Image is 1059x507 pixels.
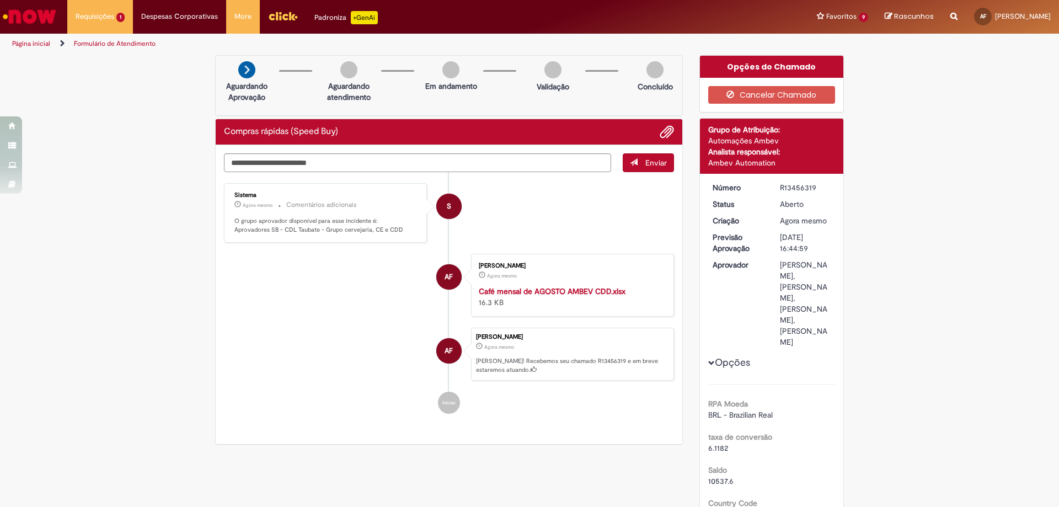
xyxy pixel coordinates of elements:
[894,11,934,22] span: Rascunhos
[980,13,986,20] span: AF
[704,232,772,254] dt: Previsão Aprovação
[224,153,611,172] textarea: Digite sua mensagem aqui...
[995,12,1051,21] span: [PERSON_NAME]
[487,273,517,279] time: 28/08/2025 09:44:49
[76,11,114,22] span: Requisições
[704,215,772,226] dt: Criação
[708,157,836,168] div: Ambev Automation
[708,124,836,135] div: Grupo de Atribuição:
[445,338,453,364] span: AF
[234,192,418,199] div: Sistema
[322,81,376,103] p: Aguardando atendimento
[700,56,844,78] div: Opções do Chamado
[708,432,772,442] b: taxa de conversão
[780,216,827,226] time: 28/08/2025 09:44:59
[436,338,462,364] div: Andrew Dias Pires Ferreira
[12,39,50,48] a: Página inicial
[476,334,668,340] div: [PERSON_NAME]
[484,344,514,350] span: Agora mesmo
[243,202,272,209] span: Agora mesmo
[436,194,462,219] div: System
[708,399,748,409] b: RPA Moeda
[704,199,772,210] dt: Status
[220,81,274,103] p: Aguardando Aprovação
[74,39,156,48] a: Formulário de Atendimento
[780,215,831,226] div: 28/08/2025 09:44:59
[780,232,831,254] div: [DATE] 16:44:59
[476,357,668,374] p: [PERSON_NAME]! Recebemos seu chamado R13456319 e em breve estaremos atuando.
[238,61,255,78] img: arrow-next.png
[314,11,378,24] div: Padroniza
[484,344,514,350] time: 28/08/2025 09:44:59
[479,286,662,308] div: 16.3 KB
[351,11,378,24] p: +GenAi
[234,217,418,234] p: O grupo aprovador disponível para esse incidente é: Aprovadores SB - CDL Taubate - Grupo cervejar...
[704,182,772,193] dt: Número
[479,286,625,296] a: Café mensal de AGOSTO AMBEV CDD.xlsx
[436,264,462,290] div: Andrew Dias Pires Ferreira
[8,34,698,54] ul: Trilhas de página
[638,81,673,92] p: Concluído
[708,443,728,453] span: 6.1182
[243,202,272,209] time: 28/08/2025 09:45:07
[780,216,827,226] span: Agora mesmo
[708,135,836,146] div: Automações Ambev
[859,13,868,22] span: 9
[116,13,125,22] span: 1
[224,328,674,381] li: Andrew Dias Pires Ferreira
[704,259,772,270] dt: Aprovador
[708,476,734,486] span: 10537.6
[442,61,459,78] img: img-circle-grey.png
[780,199,831,210] div: Aberto
[826,11,857,22] span: Favoritos
[645,158,667,168] span: Enviar
[234,11,252,22] span: More
[708,410,773,420] span: BRL - Brazilian Real
[224,127,338,137] h2: Compras rápidas (Speed Buy) Histórico de tíquete
[885,12,934,22] a: Rascunhos
[445,264,453,290] span: AF
[537,81,569,92] p: Validação
[780,182,831,193] div: R13456319
[487,273,517,279] span: Agora mesmo
[340,61,357,78] img: img-circle-grey.png
[286,200,357,210] small: Comentários adicionais
[224,172,674,425] ul: Histórico de tíquete
[708,146,836,157] div: Analista responsável:
[708,86,836,104] button: Cancelar Chamado
[479,263,662,269] div: [PERSON_NAME]
[268,8,298,24] img: click_logo_yellow_360x200.png
[708,465,727,475] b: Saldo
[780,259,831,348] div: [PERSON_NAME], [PERSON_NAME], [PERSON_NAME], [PERSON_NAME]
[425,81,477,92] p: Em andamento
[141,11,218,22] span: Despesas Corporativas
[646,61,664,78] img: img-circle-grey.png
[544,61,561,78] img: img-circle-grey.png
[623,153,674,172] button: Enviar
[1,6,58,28] img: ServiceNow
[447,193,451,220] span: S
[660,125,674,139] button: Adicionar anexos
